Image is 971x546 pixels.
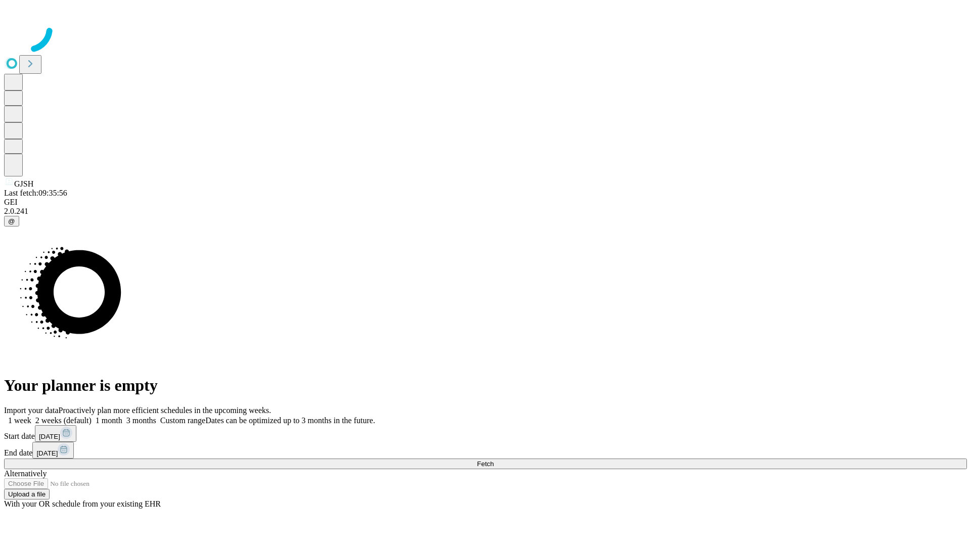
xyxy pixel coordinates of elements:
[4,198,967,207] div: GEI
[32,442,74,459] button: [DATE]
[4,442,967,459] div: End date
[8,416,31,425] span: 1 week
[4,189,67,197] span: Last fetch: 09:35:56
[4,376,967,395] h1: Your planner is empty
[35,416,92,425] span: 2 weeks (default)
[39,433,60,440] span: [DATE]
[35,425,76,442] button: [DATE]
[96,416,122,425] span: 1 month
[4,499,161,508] span: With your OR schedule from your existing EHR
[205,416,375,425] span: Dates can be optimized up to 3 months in the future.
[8,217,15,225] span: @
[4,207,967,216] div: 2.0.241
[4,469,47,478] span: Alternatively
[59,406,271,415] span: Proactively plan more efficient schedules in the upcoming weeks.
[4,216,19,226] button: @
[14,179,33,188] span: GJSH
[160,416,205,425] span: Custom range
[4,406,59,415] span: Import your data
[36,449,58,457] span: [DATE]
[477,460,494,468] span: Fetch
[126,416,156,425] span: 3 months
[4,425,967,442] div: Start date
[4,459,967,469] button: Fetch
[4,489,50,499] button: Upload a file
